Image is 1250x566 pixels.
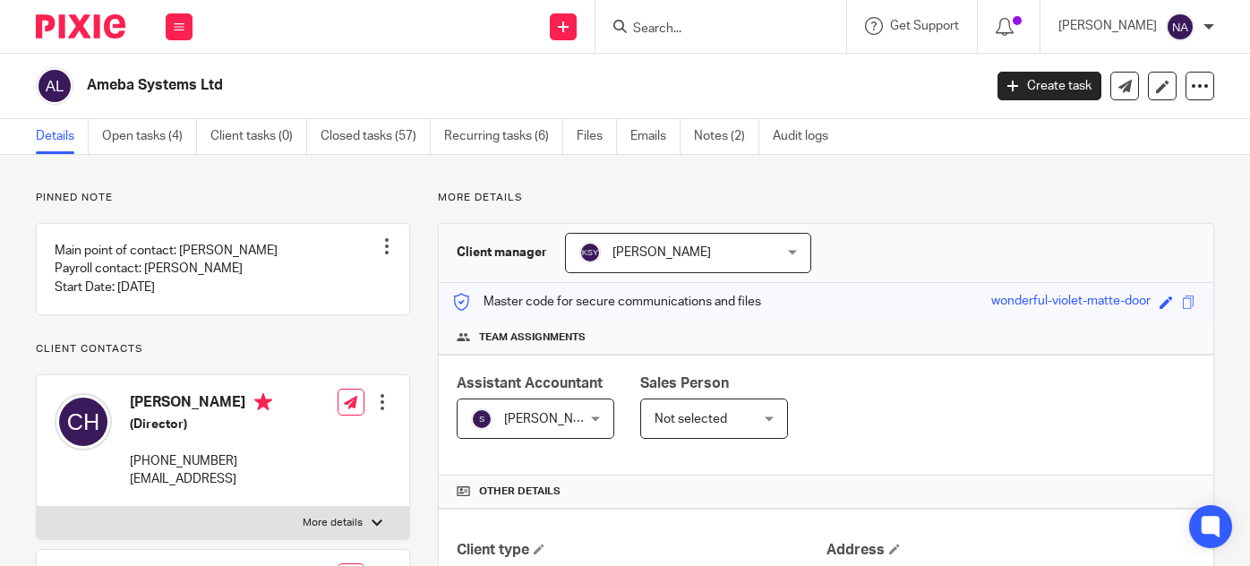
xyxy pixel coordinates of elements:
h5: (Director) [130,416,272,433]
span: [PERSON_NAME] R [504,413,613,425]
a: Details [36,119,89,154]
img: Pixie [36,14,125,39]
h3: Client manager [457,244,547,262]
img: svg%3E [579,242,601,263]
input: Search [631,21,792,38]
img: svg%3E [55,393,112,450]
img: svg%3E [471,408,492,430]
div: wonderful-violet-matte-door [991,292,1151,313]
p: [EMAIL_ADDRESS] [130,470,272,488]
span: Not selected [655,413,727,425]
img: svg%3E [36,67,73,105]
a: Recurring tasks (6) [444,119,563,154]
i: Primary [254,393,272,411]
a: Notes (2) [694,119,759,154]
p: More details [438,191,1214,205]
a: Open tasks (4) [102,119,197,154]
p: Pinned note [36,191,410,205]
p: More details [303,516,363,530]
a: Create task [997,72,1101,100]
p: Master code for secure communications and files [452,293,761,311]
span: Get Support [890,20,959,32]
a: Closed tasks (57) [321,119,431,154]
h2: Ameba Systems Ltd [87,76,794,95]
p: [PHONE_NUMBER] [130,452,272,470]
h4: Client type [457,541,826,560]
p: Client contacts [36,342,410,356]
img: svg%3E [1166,13,1194,41]
span: Sales Person [640,376,729,390]
span: Other details [479,485,561,499]
a: Files [577,119,617,154]
a: Emails [630,119,681,154]
span: Assistant Accountant [457,376,603,390]
a: Audit logs [773,119,842,154]
h4: Address [826,541,1195,560]
a: Client tasks (0) [210,119,307,154]
p: [PERSON_NAME] [1058,17,1157,35]
h4: [PERSON_NAME] [130,393,272,416]
span: [PERSON_NAME] [612,246,711,259]
span: Team assignments [479,330,586,345]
